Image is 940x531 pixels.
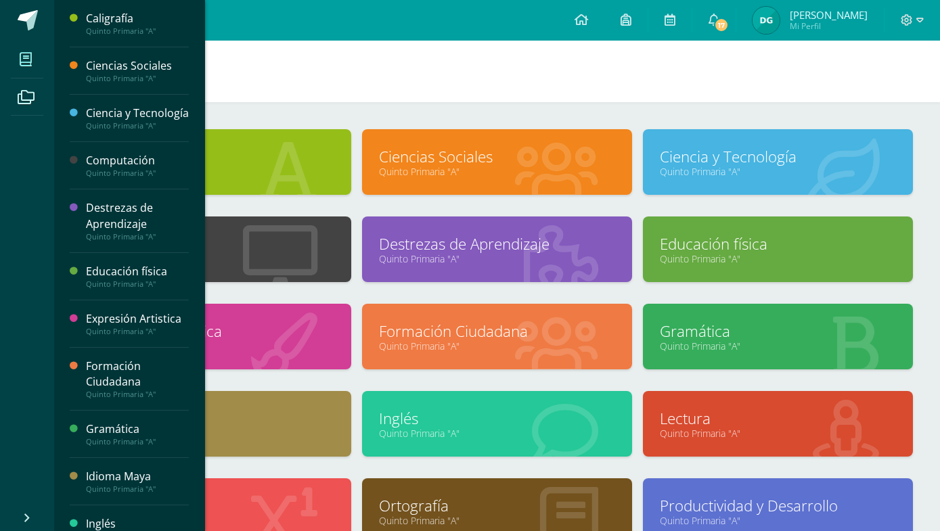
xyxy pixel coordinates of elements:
[98,252,334,265] a: Quinto Primaria "A"
[86,58,189,83] a: Ciencias SocialesQuinto Primaria "A"
[86,279,189,289] div: Quinto Primaria "A"
[86,311,189,336] a: Expresión ArtisticaQuinto Primaria "A"
[86,264,189,289] a: Educación físicaQuinto Primaria "A"
[86,469,189,494] a: Idioma MayaQuinto Primaria "A"
[660,165,896,178] a: Quinto Primaria "A"
[98,165,334,178] a: Quinto Primaria "A"
[379,165,615,178] a: Quinto Primaria "A"
[98,514,334,527] a: Quinto Primaria "A"
[98,146,334,167] a: Caligrafía
[660,427,896,440] a: Quinto Primaria "A"
[98,408,334,429] a: Idioma Maya
[86,26,189,36] div: Quinto Primaria "A"
[86,153,189,178] a: ComputaciónQuinto Primaria "A"
[379,427,615,440] a: Quinto Primaria "A"
[379,514,615,527] a: Quinto Primaria "A"
[379,233,615,254] a: Destrezas de Aprendizaje
[86,484,189,494] div: Quinto Primaria "A"
[379,340,615,352] a: Quinto Primaria "A"
[86,200,189,241] a: Destrezas de AprendizajeQuinto Primaria "A"
[86,153,189,168] div: Computación
[86,11,189,36] a: CaligrafíaQuinto Primaria "A"
[86,437,189,446] div: Quinto Primaria "A"
[86,264,189,279] div: Educación física
[86,106,189,121] div: Ciencia y Tecnología
[379,495,615,516] a: Ortografía
[379,146,615,167] a: Ciencias Sociales
[98,495,334,516] a: Matemáticas
[86,421,189,437] div: Gramática
[98,321,334,342] a: Expresión Artistica
[86,390,189,399] div: Quinto Primaria "A"
[98,340,334,352] a: Quinto Primaria "A"
[379,408,615,429] a: Inglés
[660,408,896,429] a: Lectura
[86,469,189,484] div: Idioma Maya
[660,340,896,352] a: Quinto Primaria "A"
[86,359,189,399] a: Formación CiudadanaQuinto Primaria "A"
[660,321,896,342] a: Gramática
[86,58,189,74] div: Ciencias Sociales
[660,514,896,527] a: Quinto Primaria "A"
[86,421,189,446] a: GramáticaQuinto Primaria "A"
[660,146,896,167] a: Ciencia y Tecnología
[714,18,729,32] span: 17
[379,321,615,342] a: Formación Ciudadana
[660,252,896,265] a: Quinto Primaria "A"
[753,7,780,34] img: 0bbe7318e29e248aa442b95b41642891.png
[86,311,189,327] div: Expresión Artistica
[98,233,334,254] a: Computación
[790,8,868,22] span: [PERSON_NAME]
[86,11,189,26] div: Caligrafía
[660,233,896,254] a: Educación física
[86,121,189,131] div: Quinto Primaria "A"
[86,359,189,390] div: Formación Ciudadana
[379,252,615,265] a: Quinto Primaria "A"
[86,200,189,231] div: Destrezas de Aprendizaje
[86,106,189,131] a: Ciencia y TecnologíaQuinto Primaria "A"
[86,74,189,83] div: Quinto Primaria "A"
[790,20,868,32] span: Mi Perfil
[660,495,896,516] a: Productividad y Desarrollo
[86,168,189,178] div: Quinto Primaria "A"
[86,327,189,336] div: Quinto Primaria "A"
[86,232,189,241] div: Quinto Primaria "A"
[98,427,334,440] a: Quinto Primaria "A"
